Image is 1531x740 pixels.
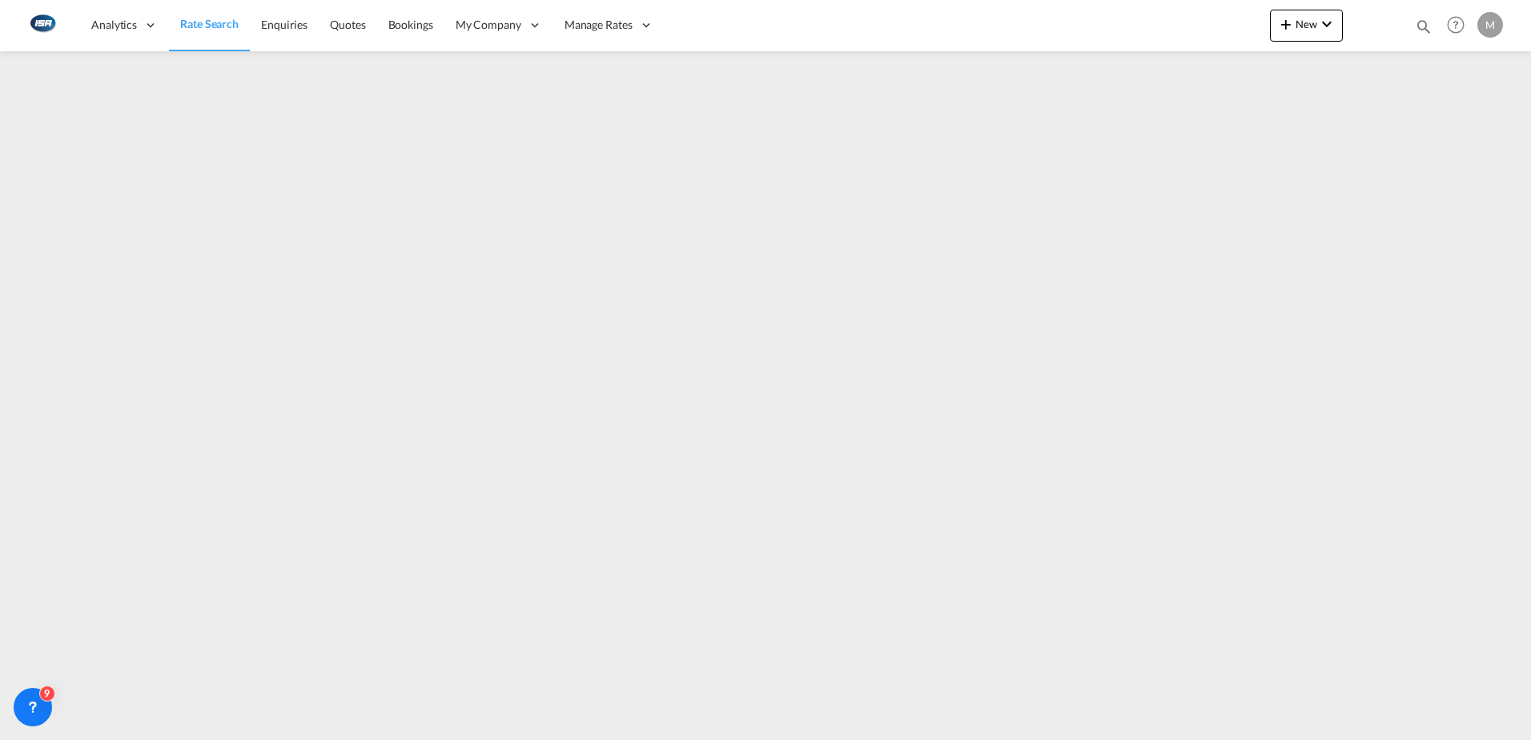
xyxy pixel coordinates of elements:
[1442,11,1469,38] span: Help
[1477,12,1503,38] div: M
[261,18,307,31] span: Enquiries
[388,18,433,31] span: Bookings
[1270,10,1343,42] button: icon-plus 400-fgNewicon-chevron-down
[91,17,137,33] span: Analytics
[24,7,60,43] img: 1aa151c0c08011ec8d6f413816f9a227.png
[1415,18,1433,42] div: icon-magnify
[180,17,239,30] span: Rate Search
[1276,18,1336,30] span: New
[1317,14,1336,34] md-icon: icon-chevron-down
[456,17,521,33] span: My Company
[1442,11,1477,40] div: Help
[565,17,633,33] span: Manage Rates
[1415,18,1433,35] md-icon: icon-magnify
[330,18,365,31] span: Quotes
[1276,14,1296,34] md-icon: icon-plus 400-fg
